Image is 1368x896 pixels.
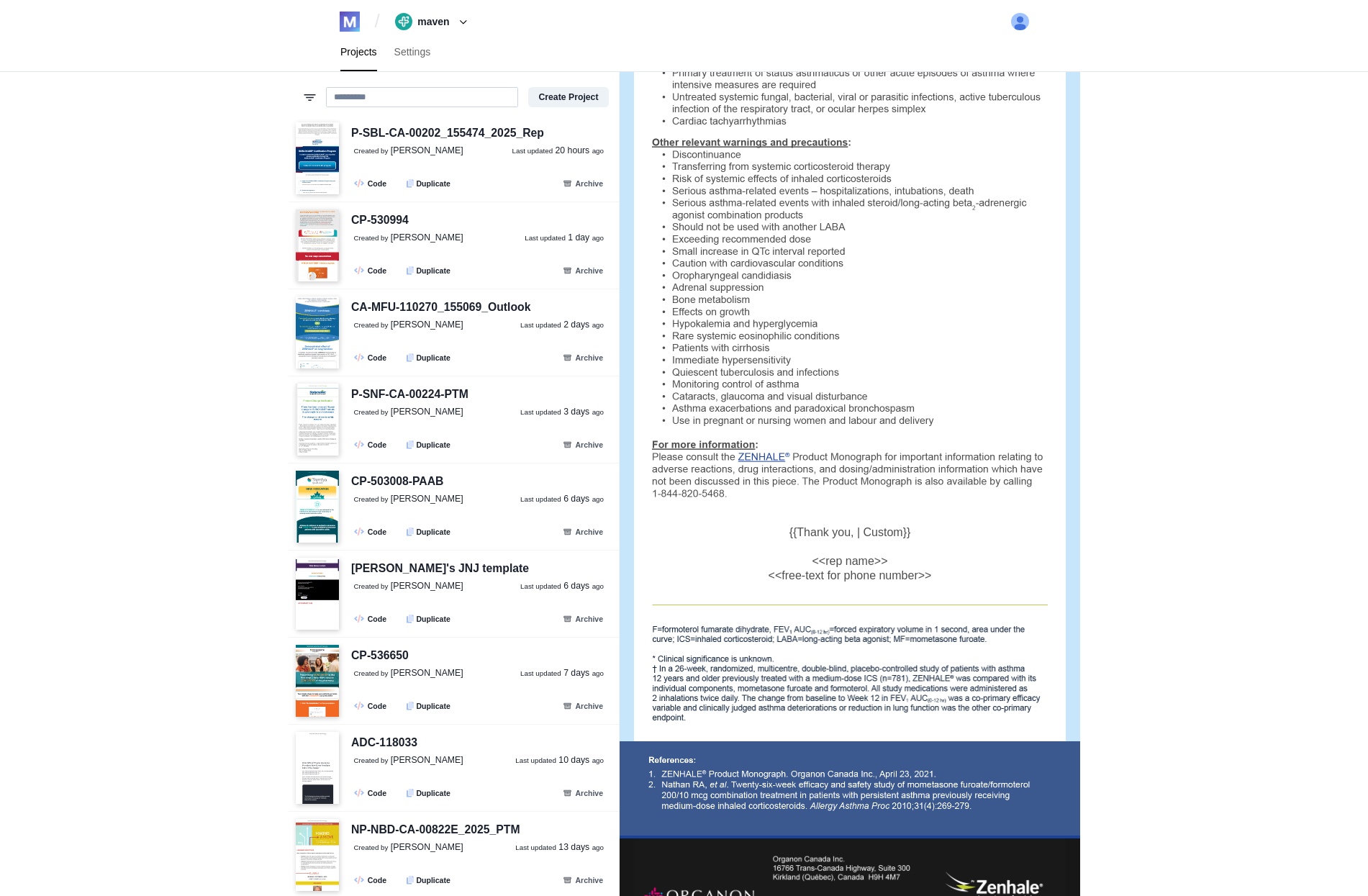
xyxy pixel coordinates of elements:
[391,320,463,330] span: [PERSON_NAME]
[554,697,611,714] button: Archive
[47,453,414,511] div: {{Thank you, | Custom}} <<rep name>> <<free‑text for phone number>>
[354,321,389,329] small: Created by
[592,582,604,590] small: ago
[399,872,458,888] button: Duplicate
[391,668,463,678] span: [PERSON_NAME]
[399,175,458,191] button: Duplicate
[349,436,394,453] a: Code
[354,408,389,416] small: Created by
[386,33,440,71] a: Settings
[520,408,561,416] small: Last updated
[349,610,394,627] a: Code
[399,784,458,801] button: Duplicate
[351,125,544,142] div: P-SBL-CA-00202_155474_2025_Rep
[349,872,394,888] a: Code
[351,821,520,839] div: NP-NBD-CA-00822E_2025_PTM
[592,321,604,329] small: ago
[515,843,556,851] small: Last updated
[349,784,394,801] a: Code
[554,349,611,366] button: Archive
[512,145,604,158] a: Last updated 20 hours ago
[520,406,604,419] a: Last updated 3 days ago
[515,756,556,764] small: Last updated
[14,766,446,882] img: Organon | Organon Canada Inc.<br/> 16766 Trans-Canada Highway, Suite 300<br/> Kirkland, Québec, C...
[391,581,463,591] span: [PERSON_NAME]
[354,669,389,677] small: Created by
[351,734,417,752] div: ADC-118033
[520,580,604,593] a: Last updated 6 days ago
[354,582,389,590] small: Created by
[520,493,604,506] a: Last updated 6 days ago
[592,234,604,242] small: ago
[399,349,458,366] button: Duplicate
[520,319,604,332] a: Last updated 2 days ago
[351,212,409,230] div: CP-530994
[391,145,463,155] span: [PERSON_NAME]
[592,756,604,764] small: ago
[525,232,604,245] a: Last updated 1 day ago
[528,87,608,107] button: Create Project
[391,842,463,852] span: [PERSON_NAME]
[391,494,463,504] span: [PERSON_NAME]
[515,841,604,854] a: Last updated 13 days ago
[354,147,389,155] small: Created by
[525,234,566,242] small: Last updated
[554,610,611,627] button: Archive
[520,495,561,503] small: Last updated
[515,754,604,767] a: Last updated 10 days ago
[592,843,604,851] small: ago
[351,647,409,665] div: CP-536650
[354,234,389,242] small: Created by
[375,10,380,33] span: /
[351,473,443,491] div: CP-503008-PAAB
[520,667,604,680] a: Last updated 7 days ago
[554,784,611,801] button: Archive
[399,262,458,279] button: Duplicate
[391,755,463,765] span: [PERSON_NAME]
[349,262,394,279] a: Code
[520,582,561,590] small: Last updated
[520,321,561,329] small: Last updated
[351,386,468,404] div: P-SNF-CA-00224-PTM
[354,495,389,503] small: Created by
[349,697,394,714] a: Code
[554,872,611,888] button: Archive
[391,232,463,243] span: [PERSON_NAME]
[32,65,428,360] img: Other relevant warnings and precautions: - Discontinuance - Transferring from systemic corticoste...
[32,533,428,651] img: F=formoterol fumarate dihydrate; FEV1 AUC(0-12 hr)=forced expiratory volume in 1 second, area und...
[554,262,611,279] button: Archive
[332,33,386,71] a: Projects
[512,147,553,155] small: Last updated
[32,367,428,432] img: For more information: Please consult the ZENHALE® product monograph for important information rel...
[351,299,530,317] div: CA-MFU-110270_155069_Outlook
[520,669,561,677] small: Last updated
[592,495,604,503] small: ago
[399,610,458,627] button: Duplicate
[354,843,389,851] small: Created by
[391,407,463,417] span: [PERSON_NAME]
[354,756,389,764] small: Created by
[399,523,458,540] button: Duplicate
[349,349,394,366] a: Code
[340,12,360,32] img: logo
[592,147,604,155] small: ago
[390,10,477,33] button: maven
[349,175,394,191] a: Code
[351,560,529,578] div: [PERSON_NAME]'s JNJ template
[592,669,604,677] small: ago
[554,436,611,453] button: Archive
[1011,13,1029,31] img: user avatar
[399,697,458,714] button: Duplicate
[554,523,611,540] button: Archive
[554,175,611,191] button: Archive
[592,408,604,416] small: ago
[349,523,394,540] a: Code
[399,436,458,453] button: Duplicate
[29,684,432,742] img: References: 1. ZENHALE® Product Monograph. Organon Canada Inc., April 23, 2021. 2. Nathan RA, et ...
